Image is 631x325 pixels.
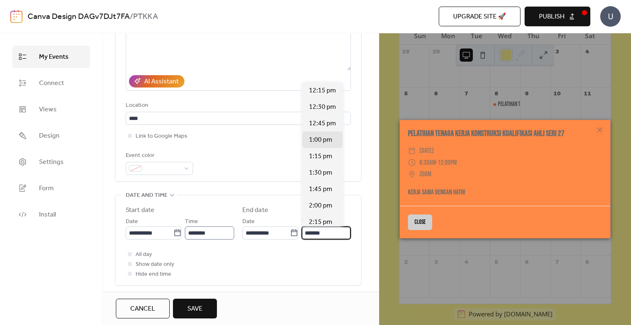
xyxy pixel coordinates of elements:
span: 12:45 pm [309,119,336,129]
button: Cancel [116,299,170,318]
div: ​ [408,145,416,157]
span: Cancel [130,304,155,314]
span: 1:00 pm [309,135,332,145]
a: Canva Design DAGv7DJt7FA [28,9,130,25]
a: Install [12,203,90,226]
div: Event color [126,151,191,161]
span: Time [302,217,315,227]
a: Form [12,177,90,199]
button: AI Assistant [129,75,184,88]
b: PTKKA [133,9,158,25]
button: Publish [525,7,590,26]
span: 1:45 pm [309,184,332,194]
button: Close [408,214,432,230]
button: Save [173,299,217,318]
button: Upgrade site 🚀 [439,7,520,26]
a: My Events [12,46,90,68]
div: Location [126,101,349,111]
div: U [600,6,621,27]
span: Hide end time [136,270,171,279]
span: Install [39,210,56,220]
a: Design [12,124,90,147]
span: 12:30 pm [309,102,336,112]
div: ​ [408,157,416,169]
div: End date [242,205,268,215]
span: Connect [39,78,64,88]
span: Form [39,184,54,194]
span: Date and time [126,191,168,201]
span: Zoom [419,168,431,180]
img: logo [10,10,23,23]
a: Settings [12,151,90,173]
span: 12:00pm [438,159,457,167]
span: Upgrade site 🚀 [453,12,506,22]
span: 2:15 pm [309,217,332,227]
span: Date [242,217,255,227]
span: Publish [539,12,564,22]
span: 1:15 pm [309,152,332,161]
span: 1:30 pm [309,168,332,178]
span: Settings [39,157,64,167]
div: ​ [408,168,416,180]
span: [DATE] [419,145,434,157]
a: Views [12,98,90,120]
span: Design [39,131,60,141]
span: 8:30am [419,159,436,167]
span: Link to Google Maps [136,131,187,141]
span: All day [136,250,152,260]
span: Views [39,105,57,115]
span: - [436,159,438,167]
div: Pelatihan Tenaga Kerja konstruksi kualifikasi ahli seri 27 [400,128,610,140]
span: Date [126,217,138,227]
span: Time [185,217,198,227]
b: / [130,9,133,25]
div: Kerja sama dengan HATHI [400,187,610,198]
a: Connect [12,72,90,94]
span: Save [187,304,203,314]
span: Show date only [136,260,174,270]
div: AI Assistant [144,77,179,87]
span: 12:15 pm [309,86,336,96]
span: My Events [39,52,69,62]
div: Start date [126,205,154,215]
span: 2:00 pm [309,201,332,211]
